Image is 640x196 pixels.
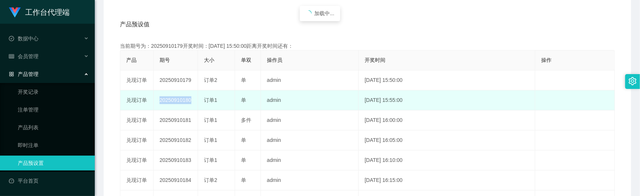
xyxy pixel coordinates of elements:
span: 单 [241,157,246,163]
span: 订单2 [204,77,217,83]
td: 20250910184 [154,170,198,190]
td: admin [261,70,359,90]
td: [DATE] 15:50:00 [359,70,535,90]
i: icon: loading [306,10,312,16]
td: 兑现订单 [120,70,154,90]
span: 产品 [126,57,137,63]
i: 图标: check-circle-o [9,36,14,41]
a: 图标: dashboard平台首页 [9,173,89,188]
span: 操作 [541,57,552,63]
span: 多件 [241,117,251,123]
span: 开奖时间 [365,57,385,63]
span: 操作员 [267,57,282,63]
td: 20250910179 [154,70,198,90]
div: 当前期号为：20250910179开奖时间：[DATE] 15:50:00距离开奖时间还有： [120,42,615,50]
span: 产品预设值 [120,20,150,29]
a: 注单管理 [18,102,89,117]
span: 会员管理 [9,53,38,59]
a: 即时注单 [18,138,89,153]
span: 产品管理 [9,71,38,77]
td: admin [261,150,359,170]
a: 开奖记录 [18,84,89,99]
td: admin [261,90,359,110]
td: 20250910181 [154,110,198,130]
td: 兑现订单 [120,150,154,170]
img: logo.9652507e.png [9,7,21,18]
td: 20250910182 [154,130,198,150]
span: 订单2 [204,177,217,183]
a: 产品预设置 [18,156,89,170]
span: 单 [241,177,246,183]
td: [DATE] 16:00:00 [359,110,535,130]
span: 订单1 [204,97,217,103]
span: 数据中心 [9,36,38,41]
span: 订单1 [204,117,217,123]
i: 图标: table [9,54,14,59]
td: 兑现订单 [120,110,154,130]
td: 兑现订单 [120,90,154,110]
a: 工作台代理端 [9,9,70,15]
span: 加载中... [315,10,335,16]
span: 单 [241,137,246,143]
i: 图标: setting [629,77,637,85]
span: 期号 [160,57,170,63]
td: 兑现订单 [120,130,154,150]
td: [DATE] 15:55:00 [359,90,535,110]
h1: 工作台代理端 [25,0,70,24]
span: 订单1 [204,157,217,163]
span: 单 [241,77,246,83]
td: [DATE] 16:10:00 [359,150,535,170]
td: admin [261,130,359,150]
a: 产品列表 [18,120,89,135]
td: 兑现订单 [120,170,154,190]
span: 单双 [241,57,251,63]
span: 大小 [204,57,214,63]
td: [DATE] 16:15:00 [359,170,535,190]
i: 图标: appstore-o [9,72,14,77]
td: 20250910180 [154,90,198,110]
td: admin [261,110,359,130]
td: [DATE] 16:05:00 [359,130,535,150]
td: admin [261,170,359,190]
td: 20250910183 [154,150,198,170]
span: 订单1 [204,137,217,143]
span: 单 [241,97,246,103]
